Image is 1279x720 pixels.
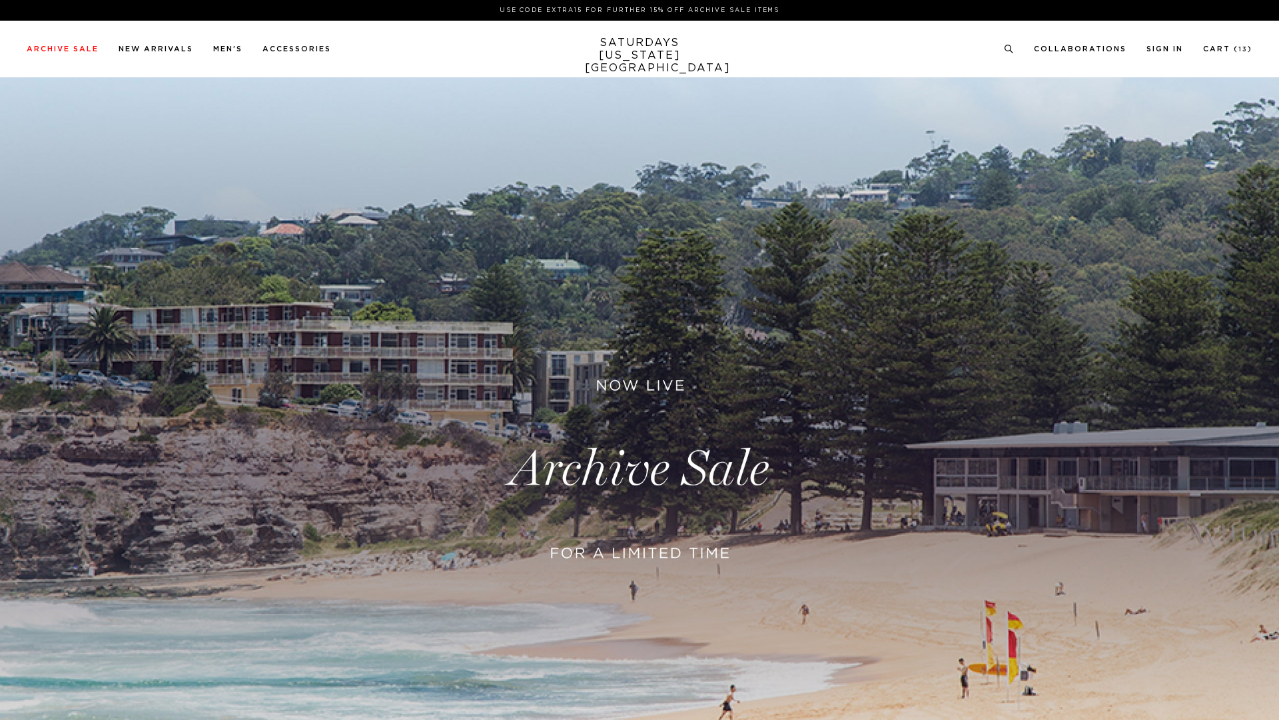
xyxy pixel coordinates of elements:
[213,45,242,53] a: Men's
[1203,45,1252,53] a: Cart (13)
[1238,47,1248,53] small: 13
[32,5,1247,15] p: Use Code EXTRA15 for Further 15% Off Archive Sale Items
[585,37,695,75] a: SATURDAYS[US_STATE][GEOGRAPHIC_DATA]
[262,45,331,53] a: Accessories
[1146,45,1183,53] a: Sign In
[1034,45,1126,53] a: Collaborations
[119,45,193,53] a: New Arrivals
[27,45,99,53] a: Archive Sale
